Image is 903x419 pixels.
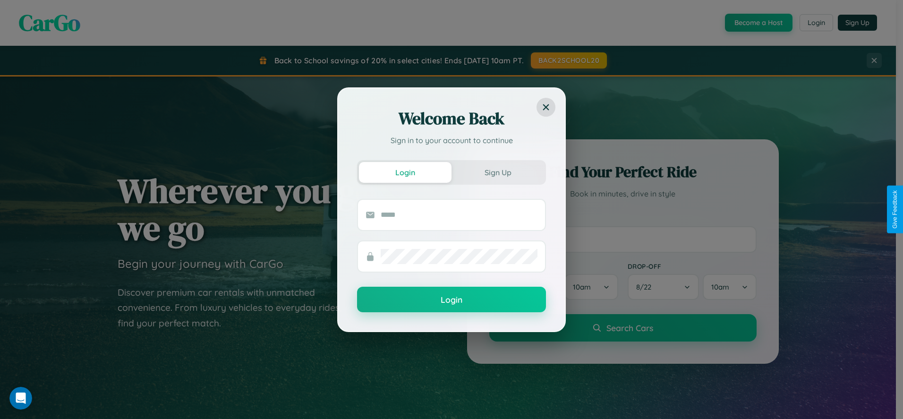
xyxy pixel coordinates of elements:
[357,107,546,130] h2: Welcome Back
[9,387,32,410] iframe: Intercom live chat
[892,190,898,229] div: Give Feedback
[451,162,544,183] button: Sign Up
[359,162,451,183] button: Login
[357,287,546,312] button: Login
[357,135,546,146] p: Sign in to your account to continue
